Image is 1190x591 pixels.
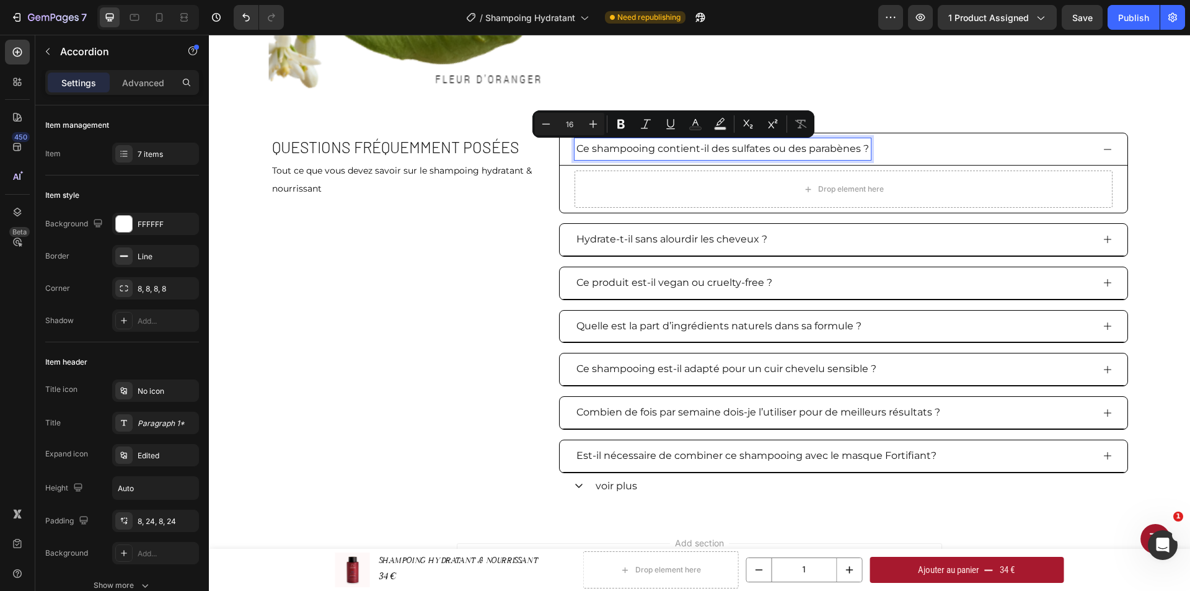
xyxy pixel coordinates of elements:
[1148,530,1178,560] iframe: Intercom live chat
[366,367,733,389] div: Rich Text Editor. Editing area: main
[45,148,61,159] div: Item
[5,5,92,30] button: 7
[368,196,558,214] p: Hydrate-t-il sans alourdir les cheveux ?
[609,149,675,159] div: Drop element here
[138,516,196,527] div: 8, 24, 8, 24
[138,316,196,327] div: Add...
[113,477,198,499] input: Auto
[45,548,88,559] div: Background
[45,417,61,429] div: Title
[368,239,563,257] p: Ce produit est-il vegan ou cruelty-free ?
[12,132,30,142] div: 450
[138,450,196,461] div: Edited
[366,238,565,259] div: Rich Text Editor. Editing area: main
[948,11,1029,24] span: 1 product assigned
[366,411,729,432] div: Rich Text Editor. Editing area: main
[368,412,728,430] p: Est-il nécessaire de combiner ce shampooing avec le masque Fortifiant?
[45,513,91,530] div: Padding
[1108,5,1160,30] button: Publish
[138,149,196,160] div: 7 items
[81,10,87,25] p: 7
[532,110,814,138] div: Editor contextual toolbar
[138,251,196,262] div: Line
[45,448,88,460] div: Expand icon
[387,445,428,457] p: voir plus
[45,384,77,395] div: Title icon
[368,283,653,301] p: Quelle est la part d’ingrédients naturels dans sa formule ?
[1062,5,1103,30] button: Save
[45,120,109,131] div: Item management
[45,357,87,368] div: Item header
[122,76,164,89] p: Advanced
[480,11,483,24] span: /
[45,480,86,497] div: Height
[209,35,1190,591] iframe: Design area
[368,105,660,123] p: Ce shampooing contient-il des sulfates ou des parabènes ?
[368,369,731,387] p: Combien de fois par semaine dois-je l’utiliser pour de meilleurs résultats ?
[1118,11,1149,24] div: Publish
[366,194,560,216] div: Rich Text Editor. Editing area: main
[1173,512,1183,522] span: 1
[45,315,74,326] div: Shadow
[45,251,69,262] div: Border
[138,219,196,230] div: FFFFFF
[366,104,662,125] div: Rich Text Editor. Editing area: main
[45,216,105,233] div: Background
[368,326,668,344] p: Ce shampooing est-il adapté pour un cuir chevelu sensible ?
[366,281,654,303] div: Rich Text Editor. Editing area: main
[234,5,284,30] div: Undo/Redo
[45,283,70,294] div: Corner
[138,386,196,397] div: No icon
[485,11,575,24] span: Shampoing Hydratant
[45,190,79,201] div: Item style
[9,227,30,237] div: Beta
[938,5,1057,30] button: 1 product assigned
[61,76,96,89] p: Settings
[138,283,196,295] div: 8, 8, 8, 8
[138,548,196,559] div: Add...
[1072,12,1093,23] span: Save
[138,418,196,429] div: Paragraph 1*
[60,44,165,59] p: Accordion
[366,324,669,345] div: Rich Text Editor. Editing area: main
[617,12,681,23] span: Need republishing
